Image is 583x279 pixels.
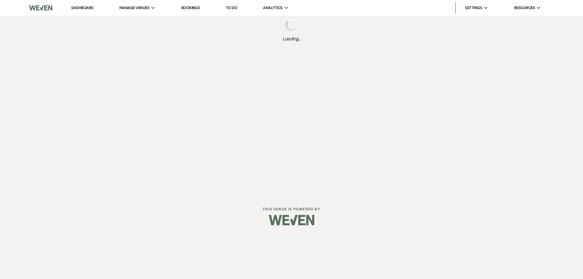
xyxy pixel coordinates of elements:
[465,5,482,11] span: Settings
[226,5,237,10] a: To Do
[282,35,301,43] span: Loading...
[119,5,149,11] span: Manage Venues
[29,2,52,14] img: Weven Logo
[269,209,314,231] img: Weven Logo
[263,5,282,11] span: Analytics
[71,5,93,10] a: Dashboard
[285,19,298,31] img: loading spinner
[181,5,200,11] a: Bookings
[514,5,535,11] span: Resources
